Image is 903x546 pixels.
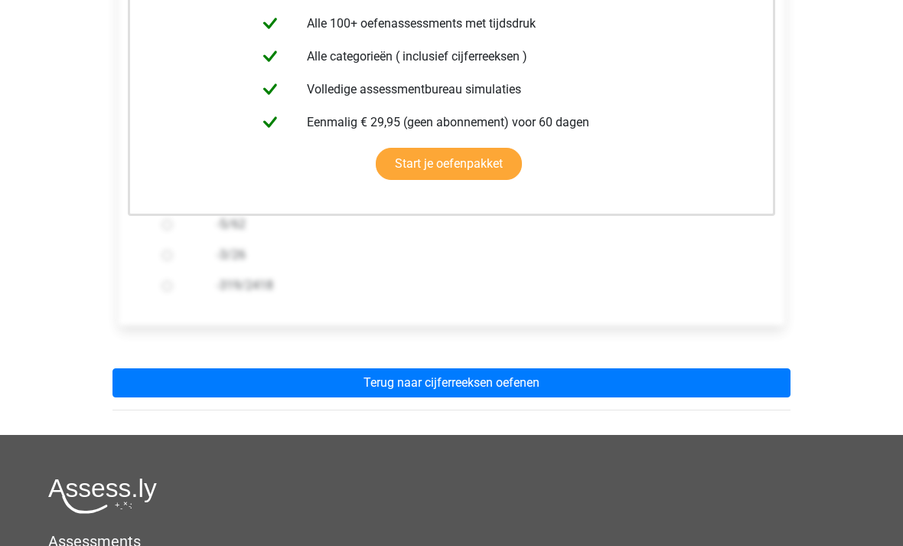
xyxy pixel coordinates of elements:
[217,246,735,264] label: -3/26
[48,478,157,514] img: Assessly logo
[217,215,735,234] label: -5/62
[112,368,791,397] a: Terug naar cijferreeksen oefenen
[376,148,522,180] a: Start je oefenpakket
[217,276,735,295] label: -319/2418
